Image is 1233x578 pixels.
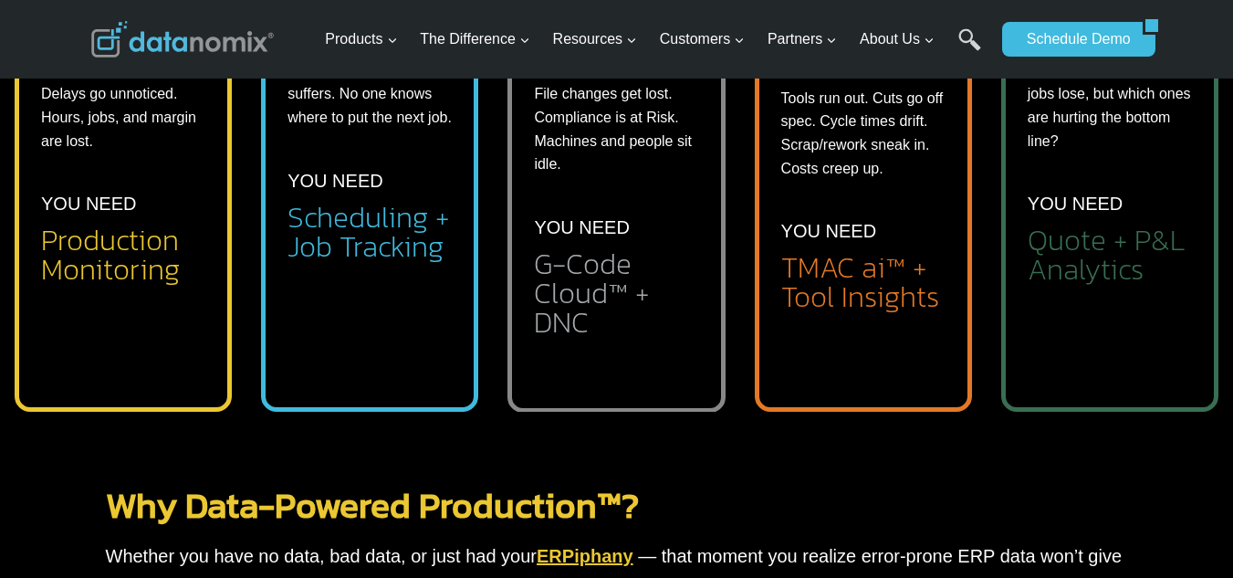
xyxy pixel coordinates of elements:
iframe: Popup CTA [9,255,302,569]
span: Customers [660,27,745,51]
a: Privacy Policy [248,407,308,420]
img: Datanomix [91,21,274,58]
p: Jobs run late. OTD suffers. No one knows where to put the next job. [287,59,452,130]
p: YOU NEED [41,189,136,218]
span: The Difference [420,27,530,51]
p: YOU NEED [287,166,382,195]
div: Widget de chat [1142,490,1233,578]
span: Partners [768,27,837,51]
span: Last Name [411,1,469,17]
p: YOU NEED [1028,189,1123,218]
iframe: Chat Widget [1142,490,1233,578]
p: Some jobs win, some jobs lose, but which ones are hurting the bottom line? [1028,59,1192,152]
p: Revisions go missing. File changes get lost. Compliance is at Risk. Machines and people sit idle. [534,59,698,176]
p: Downtime creeps in. Delays go unnoticed. Hours, jobs, and margin are lost. [41,59,205,152]
a: ERPiphany [537,546,633,566]
p: YOU NEED [534,213,629,242]
nav: Primary Navigation [318,10,993,69]
span: Resources [553,27,637,51]
span: State/Region [411,226,481,242]
a: Why Data-Powered Production™? [106,478,639,531]
span: Phone number [411,76,493,92]
h2: Scheduling + Job Tracking [287,203,452,261]
h2: Quote + P&L Analytics [1028,226,1192,284]
span: Products [325,27,397,51]
p: YOU NEED [781,216,876,246]
h2: Production Monitoring [41,226,205,284]
h2: G-Code Cloud™ + DNC [534,249,698,337]
p: Tools run out. Cuts go off spec. Cycle times drift. Scrap/rework sneak in. Costs creep up. [781,87,946,180]
h2: TMAC ai™ + Tool Insights [781,253,946,311]
a: Search [958,28,981,69]
a: Schedule Demo [1002,22,1143,57]
span: About Us [860,27,935,51]
a: Terms [204,407,232,420]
